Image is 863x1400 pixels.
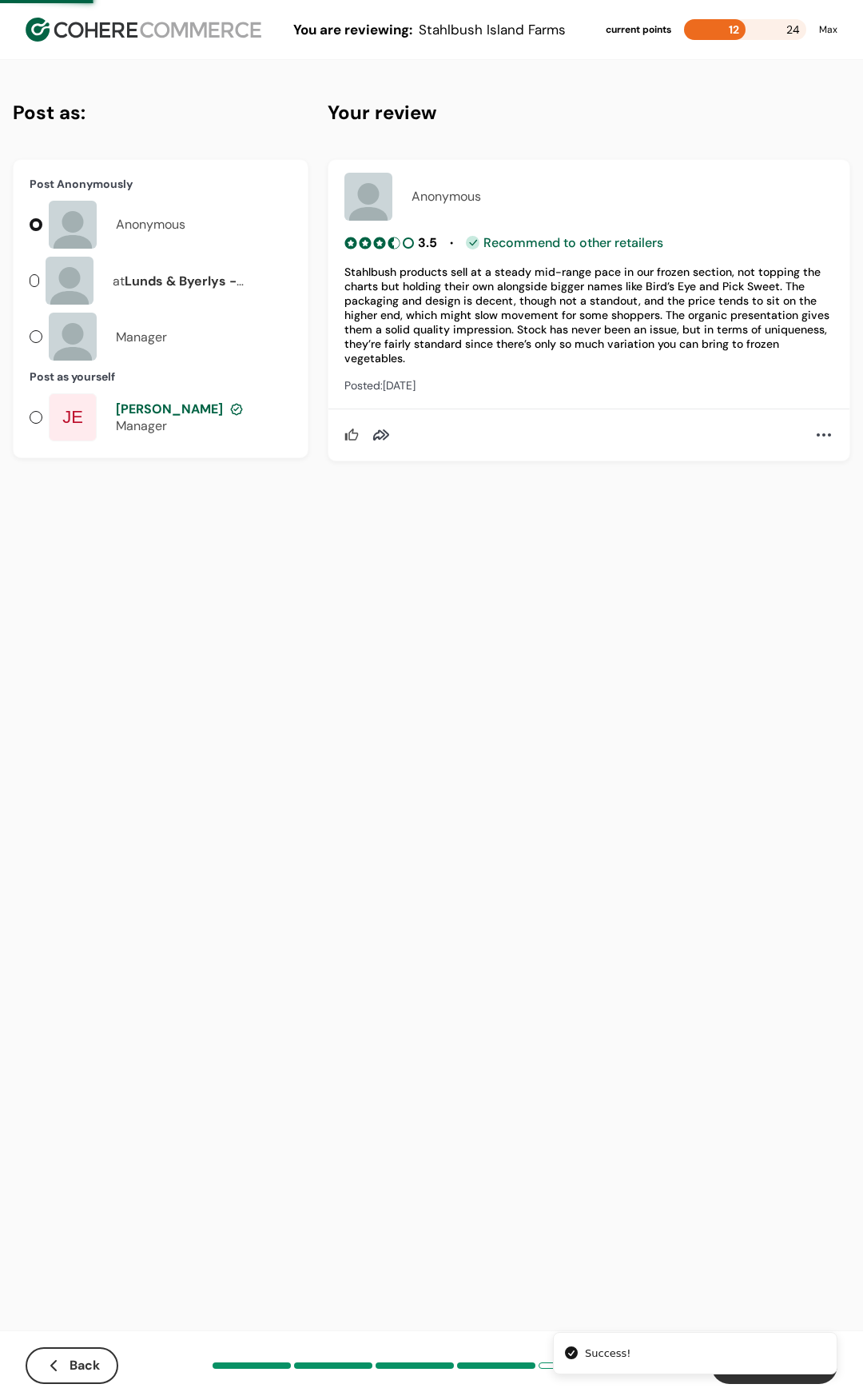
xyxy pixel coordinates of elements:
[344,265,833,365] div: Stahlbush products sell at a steady mid-range pace in our frozen section, not topping the charts ...
[26,1347,118,1384] button: Back
[419,21,566,38] span: Stahlbush Island Farms
[113,273,125,289] span: at
[26,18,261,42] img: Cohere Logo
[30,369,292,385] div: Post as yourself
[116,401,223,417] span: [PERSON_NAME]
[113,273,247,306] span: Lunds & Byerlys - [GEOGRAPHIC_DATA]
[585,1346,631,1362] div: Success!
[819,22,837,37] div: Max
[30,176,292,193] div: Post Anonymously
[13,98,308,127] h4: Post as:
[328,98,850,127] h4: Your review
[344,378,833,393] div: Posted: [DATE]
[116,215,185,234] div: Anonymous
[116,329,167,345] div: Manager
[729,22,739,37] span: 12
[418,233,437,252] div: 3.5
[116,417,244,434] div: Manager
[466,236,663,249] div: Recommend to other retailers
[786,19,800,40] span: 24
[450,236,453,250] span: •
[293,21,412,38] span: You are reviewing:
[412,187,833,206] div: Anonymous
[606,22,671,37] div: current points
